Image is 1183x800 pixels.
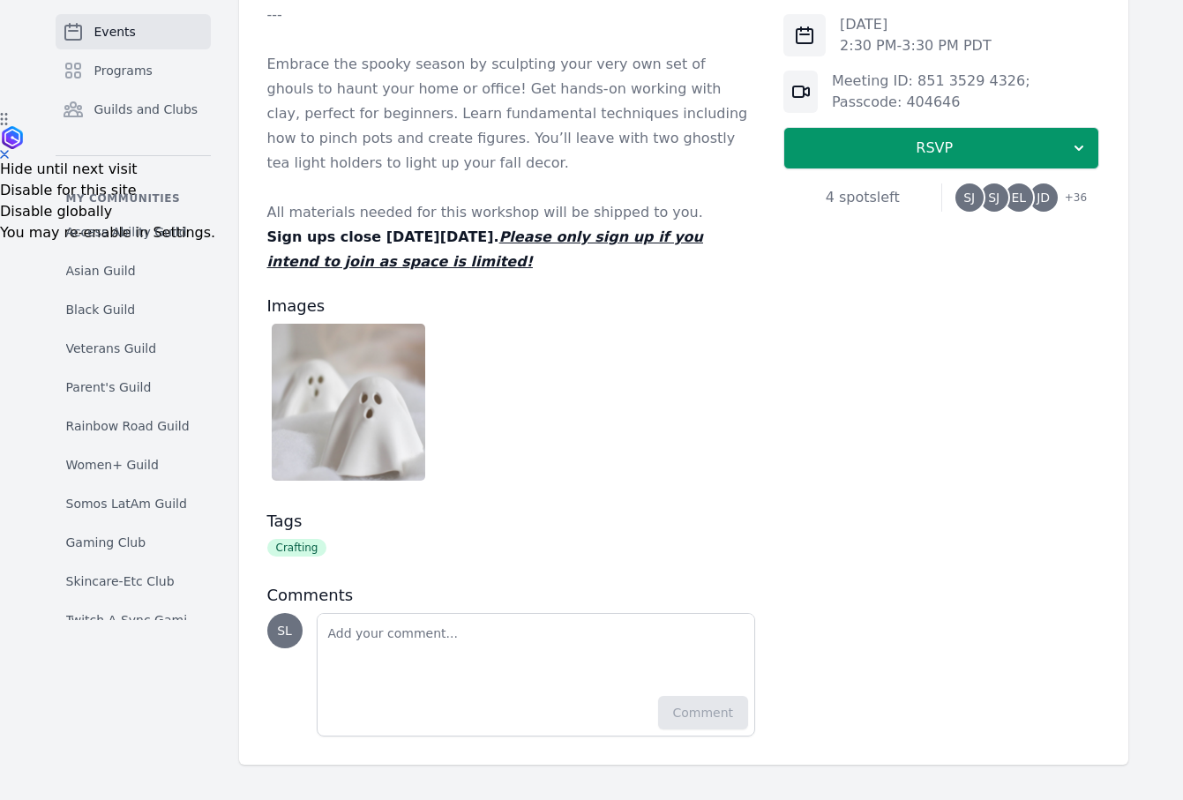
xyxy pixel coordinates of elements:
a: Skincare-Etc Club [56,565,211,597]
span: Asian Guild [66,262,136,280]
p: My communities [56,191,211,206]
h3: Images [267,295,756,317]
span: Programs [94,62,153,79]
a: Black Guild [56,294,211,325]
p: [DATE] [840,14,992,35]
span: Access Ability Guild [66,223,187,241]
strong: Sign ups close [DATE][DATE]. [267,228,703,270]
span: JD [1037,191,1050,204]
span: Women+ Guild [66,456,159,474]
span: Events [94,23,136,41]
div: 4 spots left [783,187,941,208]
a: Meeting ID: 851 3529 4326; Passcode: 404646 [832,72,1030,110]
span: EL [1011,191,1026,204]
a: Veterans Guild [56,333,211,364]
span: Parent's Guild [66,378,152,396]
a: Somos LatAm Guild [56,488,211,520]
span: Crafting [267,539,327,557]
nav: Sidebar [56,14,211,620]
h3: Tags [267,511,756,532]
a: Events [56,14,211,49]
span: Somos LatAm Guild [66,495,187,512]
p: 2:30 PM - 3:30 PM PDT [840,35,992,56]
span: Twitch A-Sync Gaming (TAG) Club [66,611,200,629]
a: Access Ability Guild [56,216,211,248]
a: Parent's Guild [56,371,211,403]
a: Programs [56,53,211,88]
span: Veterans Guild [66,340,157,357]
span: Black Guild [66,301,136,318]
button: Comment [658,696,749,729]
a: Women+ Guild [56,449,211,481]
button: RSVP [783,127,1099,169]
span: RSVP [798,138,1070,159]
a: Guilds and Clubs [56,92,211,127]
span: Skincare-Etc Club [66,572,175,590]
img: Screenshot%202025-08-18%20at%2011.44.36%E2%80%AFAM.png [272,324,426,481]
h3: Comments [267,585,756,606]
u: Please only sign up if you intend to join as space is limited! [267,228,703,270]
span: Guilds and Clubs [94,101,198,118]
a: Asian Guild [56,255,211,287]
p: All materials needed for this workshop will be shipped to you. [267,200,756,225]
a: Twitch A-Sync Gaming (TAG) Club [56,604,211,636]
span: Gaming Club [66,534,146,551]
span: SJ [988,191,1000,204]
span: SJ [963,191,975,204]
span: Rainbow Road Guild [66,417,190,435]
a: Gaming Club [56,527,211,558]
p: --- [267,3,756,27]
p: Embrace the spooky season by sculpting your very own set of ghouls to haunt your home or office! ... [267,52,756,176]
span: + 36 [1054,187,1087,212]
a: Rainbow Road Guild [56,410,211,442]
span: SL [277,624,292,637]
